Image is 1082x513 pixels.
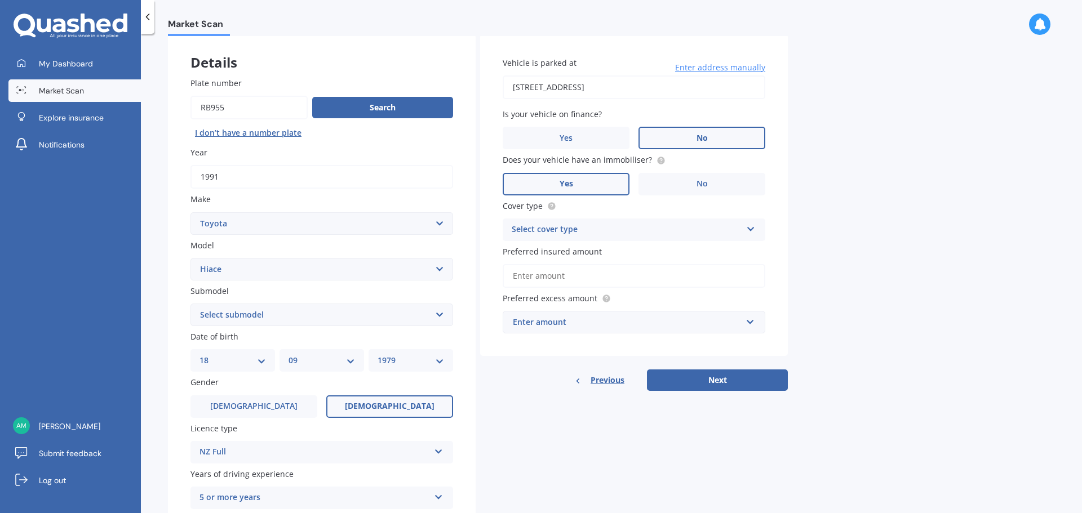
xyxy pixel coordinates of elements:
span: Date of birth [190,331,238,342]
div: NZ Full [199,445,429,459]
img: 2f5288e7c4338983d57a1e7c8b351176 [13,417,30,434]
span: No [697,179,708,189]
span: Log out [39,475,66,486]
span: Gender [190,377,219,388]
span: Previous [591,372,624,389]
span: Submodel [190,286,229,296]
span: Yes [560,133,573,143]
span: Enter address manually [675,62,765,73]
input: Enter plate number [190,96,308,119]
span: Market Scan [168,19,230,34]
button: Next [647,369,788,391]
span: Submit feedback [39,448,101,459]
span: Cover type [503,200,543,211]
span: Plate number [190,78,242,88]
span: Model [190,240,214,251]
div: Details [168,34,476,68]
span: [DEMOGRAPHIC_DATA] [210,402,298,411]
span: Explore insurance [39,112,104,123]
span: Year [190,147,207,158]
div: 5 or more years [199,491,429,505]
button: Search [312,97,453,118]
span: [DEMOGRAPHIC_DATA] [345,402,434,411]
span: Preferred excess amount [503,293,597,304]
span: Market Scan [39,85,84,96]
a: Notifications [8,133,141,156]
div: Enter amount [513,316,742,328]
a: Log out [8,469,141,492]
span: Years of driving experience [190,469,294,479]
span: Preferred insured amount [503,246,602,257]
span: Does your vehicle have an immobiliser? [503,155,652,166]
button: I don’t have a number plate [190,124,306,142]
input: Enter amount [503,264,765,288]
span: Make [190,194,211,205]
span: Yes [560,179,573,189]
a: Submit feedback [8,442,141,465]
span: Is your vehicle on finance? [503,109,602,119]
span: Notifications [39,139,85,150]
span: No [697,133,708,143]
input: YYYY [190,165,453,189]
a: [PERSON_NAME] [8,415,141,438]
a: My Dashboard [8,52,141,75]
span: Licence type [190,423,237,434]
span: [PERSON_NAME] [39,421,100,432]
span: Vehicle is parked at [503,57,577,68]
span: My Dashboard [39,58,93,69]
a: Market Scan [8,79,141,102]
input: Enter address [503,75,765,99]
div: Select cover type [512,223,742,237]
a: Explore insurance [8,106,141,129]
